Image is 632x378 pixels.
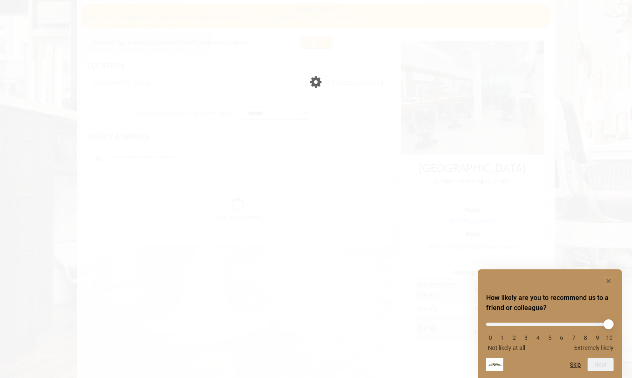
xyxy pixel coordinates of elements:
div: How likely are you to recommend us to a friend or colleague? Select an option from 0 to 10, with ... [486,316,614,351]
li: 4 [534,334,542,341]
li: 6 [557,334,566,341]
div: How likely are you to recommend us to a friend or colleague? Select an option from 0 to 10, with ... [486,276,614,371]
span: Not likely at all [488,344,525,351]
li: 9 [593,334,602,341]
span: Extremely likely [574,344,614,351]
li: 1 [498,334,506,341]
button: Next question [588,358,614,371]
li: 3 [522,334,530,341]
li: 7 [570,334,578,341]
button: Skip [570,361,581,368]
li: 0 [486,334,495,341]
li: 5 [546,334,554,341]
button: Hide survey [604,276,614,286]
li: 8 [581,334,590,341]
h2: How likely are you to recommend us to a friend or colleague? Select an option from 0 to 10, with ... [486,293,614,313]
li: 10 [605,334,614,341]
li: 2 [510,334,518,341]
